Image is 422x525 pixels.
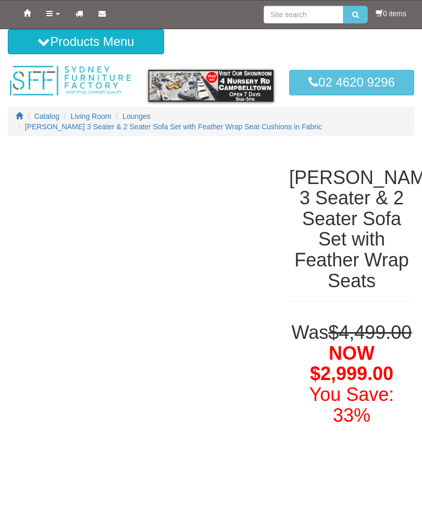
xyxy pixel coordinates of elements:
[122,112,151,120] a: Lounges
[309,384,394,426] font: You Save: 33%
[34,112,59,120] a: Catalog
[264,6,343,23] input: Site search
[310,343,393,385] span: NOW $2,999.00
[71,112,111,120] a: Living Room
[148,70,274,101] img: showroom.gif
[289,70,414,95] a: 02 4620 9296
[289,167,414,291] h1: [PERSON_NAME] 3 Seater & 2 Seater Sofa Set with Feather Wrap Seats
[25,123,322,131] a: [PERSON_NAME] 3 Seater & 2 Seater Sofa Set with Feather Wrap Seat Cushions in Fabric
[8,65,133,97] img: Sydney Furniture Factory
[8,29,164,54] button: Products Menu
[328,322,412,343] del: $4,499.00
[376,8,406,19] li: 0 items
[289,322,414,425] h1: Was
